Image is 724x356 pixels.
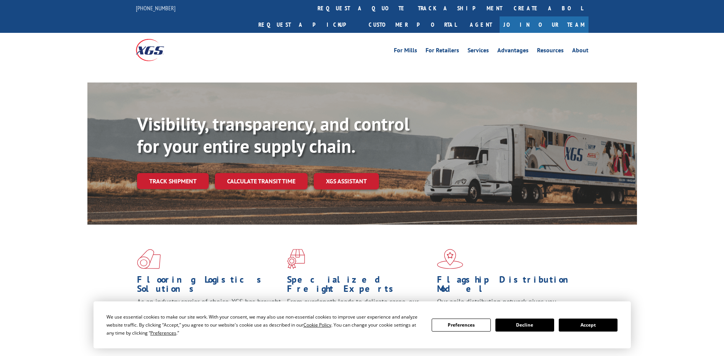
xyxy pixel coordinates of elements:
[287,249,305,269] img: xgs-icon-focused-on-flooring-red
[363,16,462,33] a: Customer Portal
[426,47,459,56] a: For Retailers
[468,47,489,56] a: Services
[437,249,463,269] img: xgs-icon-flagship-distribution-model-red
[137,249,161,269] img: xgs-icon-total-supply-chain-intelligence-red
[253,16,363,33] a: Request a pickup
[287,297,431,331] p: From overlength loads to delicate cargo, our experienced staff knows the best way to move your fr...
[495,319,554,332] button: Decline
[150,330,176,336] span: Preferences
[137,173,209,189] a: Track shipment
[559,319,618,332] button: Accept
[537,47,564,56] a: Resources
[106,313,422,337] div: We use essential cookies to make our site work. With your consent, we may also use non-essential ...
[137,297,281,324] span: As an industry carrier of choice, XGS has brought innovation and dedication to flooring logistics...
[500,16,589,33] a: Join Our Team
[462,16,500,33] a: Agent
[94,301,631,348] div: Cookie Consent Prompt
[572,47,589,56] a: About
[432,319,490,332] button: Preferences
[437,297,577,315] span: Our agile distribution network gives you nationwide inventory management on demand.
[303,322,331,328] span: Cookie Policy
[437,275,581,297] h1: Flagship Distribution Model
[215,173,308,189] a: Calculate transit time
[137,275,281,297] h1: Flooring Logistics Solutions
[314,173,379,189] a: XGS ASSISTANT
[394,47,417,56] a: For Mills
[497,47,529,56] a: Advantages
[136,4,176,12] a: [PHONE_NUMBER]
[287,275,431,297] h1: Specialized Freight Experts
[137,112,410,158] b: Visibility, transparency, and control for your entire supply chain.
